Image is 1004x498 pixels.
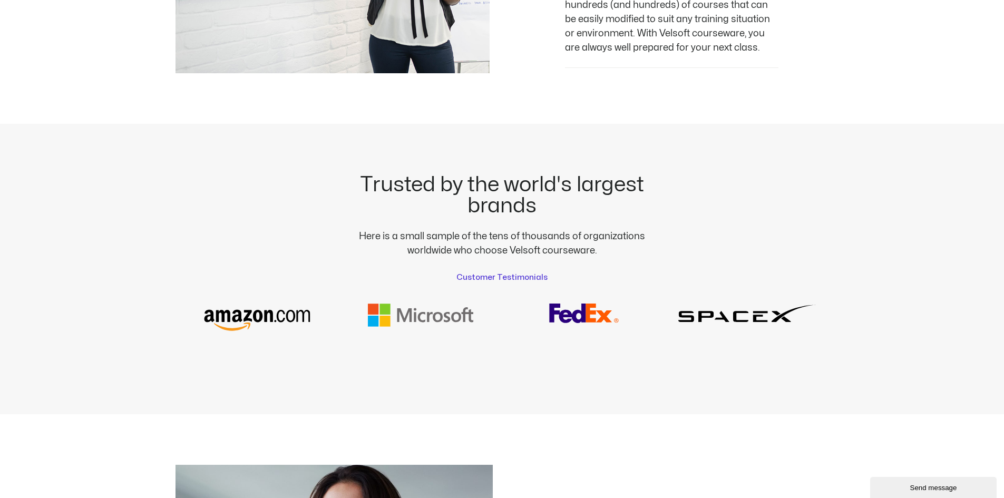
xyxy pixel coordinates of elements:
h2: Trusted by the world's largest brands [341,174,664,217]
iframe: chat widget [870,475,999,498]
a: Customer Testimonials [456,271,548,284]
p: Here is a small sample of the tens of thousands of organizations worldwide who choose Velsoft cou... [341,229,664,258]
